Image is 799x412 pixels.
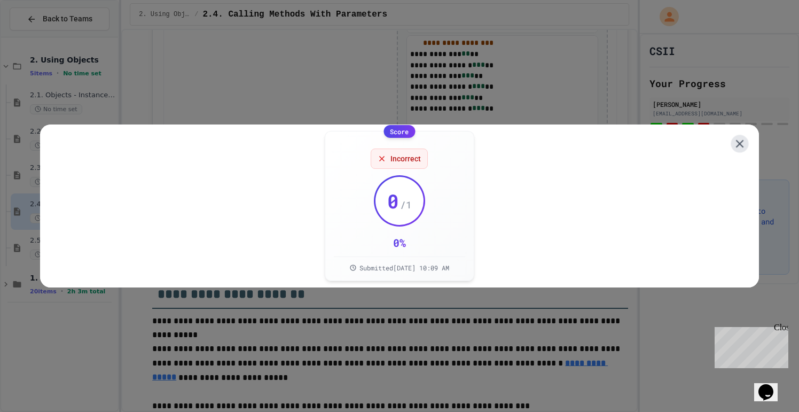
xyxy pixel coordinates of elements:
iframe: chat widget [710,323,788,368]
span: Incorrect [390,153,421,164]
span: / 1 [400,197,412,212]
div: Chat with us now!Close [4,4,74,68]
iframe: chat widget [754,369,788,401]
span: Submitted [DATE] 10:09 AM [359,263,449,272]
div: 0 % [393,235,406,250]
span: 0 [387,190,399,212]
div: Score [383,125,415,138]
